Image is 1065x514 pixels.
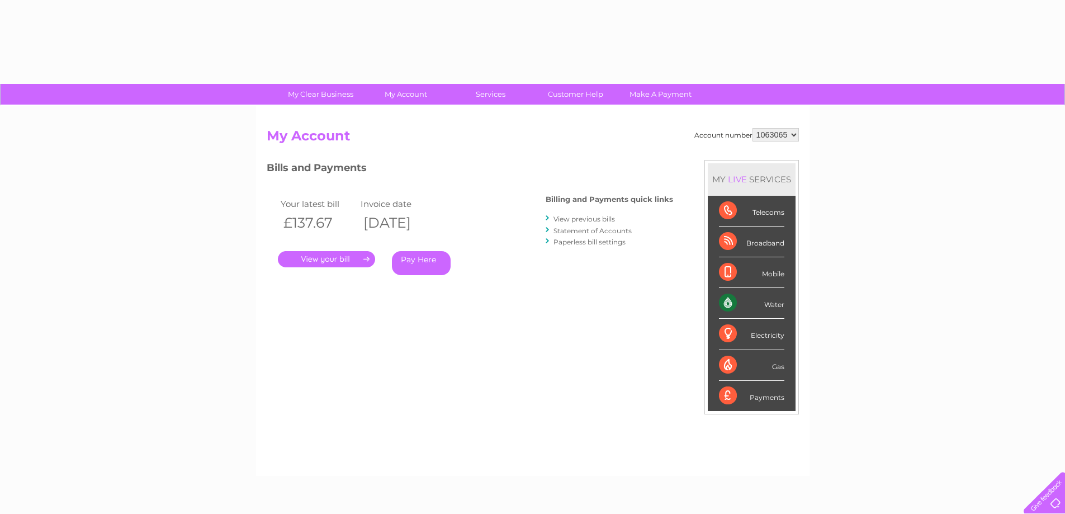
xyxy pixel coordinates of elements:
div: Account number [694,128,799,142]
a: Paperless bill settings [553,238,626,246]
div: Telecoms [719,196,784,227]
a: . [278,251,375,267]
div: Mobile [719,257,784,288]
a: Customer Help [529,84,622,105]
h3: Bills and Payments [267,160,673,180]
div: Broadband [719,227,784,257]
div: Water [719,288,784,319]
a: Pay Here [392,251,451,275]
div: MY SERVICES [708,163,796,195]
h2: My Account [267,128,799,149]
th: £137.67 [278,211,358,234]
th: [DATE] [358,211,438,234]
a: My Account [359,84,452,105]
div: Gas [719,350,784,381]
a: Statement of Accounts [553,227,632,235]
div: LIVE [726,174,749,185]
h4: Billing and Payments quick links [546,195,673,204]
div: Payments [719,381,784,411]
a: Make A Payment [614,84,707,105]
a: My Clear Business [274,84,367,105]
td: Your latest bill [278,196,358,211]
div: Electricity [719,319,784,350]
td: Invoice date [358,196,438,211]
a: Services [444,84,537,105]
a: View previous bills [553,215,615,223]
